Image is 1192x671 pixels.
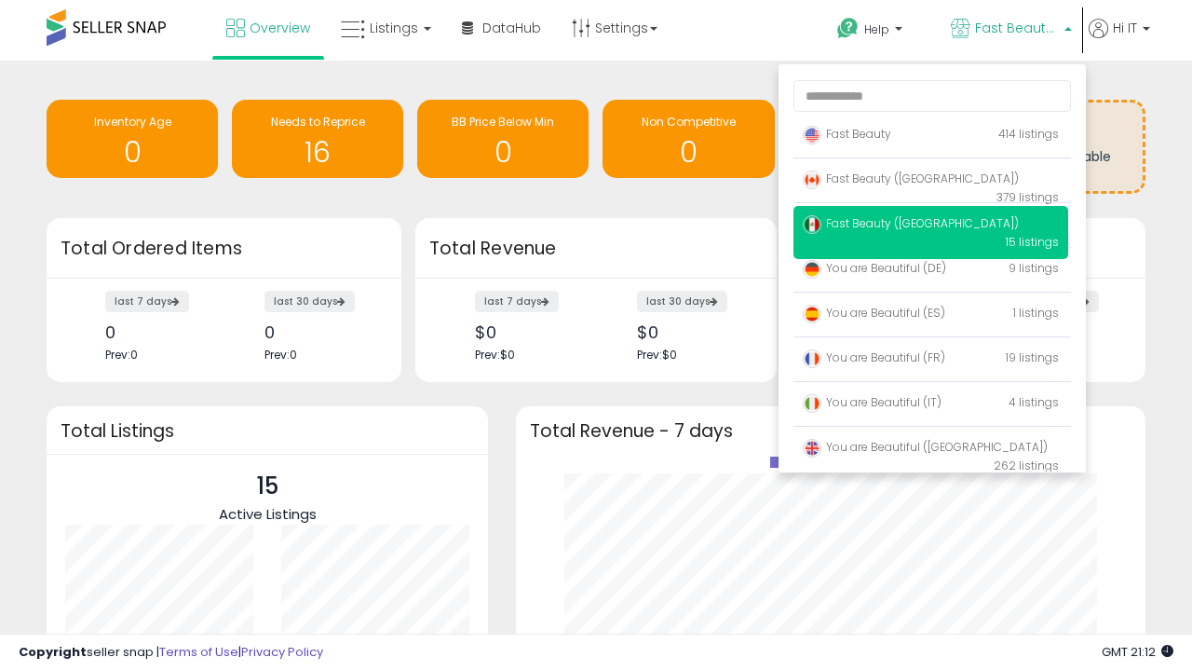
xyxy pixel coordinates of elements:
h1: 0 [612,137,765,168]
span: You are Beautiful (IT) [803,394,941,410]
span: You are Beautiful (DE) [803,260,946,276]
span: Fast Beauty ([GEOGRAPHIC_DATA]) [975,19,1059,37]
h3: Total Ordered Items [61,236,387,262]
img: italy.png [803,394,821,413]
span: DataHub [482,19,541,37]
span: 414 listings [998,126,1059,142]
span: Hi IT [1113,19,1137,37]
div: $0 [637,322,744,342]
h1: 0 [56,137,209,168]
img: canada.png [803,171,821,189]
img: usa.png [803,126,821,144]
span: Help [864,21,889,37]
span: Fast Beauty [803,126,891,142]
strong: Copyright [19,643,87,661]
label: last 7 days [105,291,189,312]
span: You are Beautiful (ES) [803,305,945,321]
span: Prev: 0 [105,347,138,363]
a: BB Price Below Min 0 [417,100,589,178]
span: BB Price Below Min [452,114,554,130]
a: Help [822,3,934,61]
span: Listings [370,19,418,37]
span: 2025-09-8 21:12 GMT [1102,643,1173,661]
label: last 7 days [475,291,559,312]
div: 0 [264,322,369,342]
img: uk.png [803,439,821,458]
img: mexico.png [803,215,821,234]
span: 4 listings [1009,394,1059,410]
span: You are Beautiful (FR) [803,349,945,365]
h3: Total Revenue [429,236,763,262]
span: You are Beautiful ([GEOGRAPHIC_DATA]) [803,439,1048,455]
a: Terms of Use [159,643,238,661]
img: spain.png [803,305,821,323]
a: Hi IT [1089,19,1150,61]
div: seller snap | | [19,644,323,662]
span: Needs to Reprice [271,114,365,130]
span: Prev: $0 [637,347,677,363]
span: 9 listings [1009,260,1059,276]
a: Needs to Reprice 16 [232,100,403,178]
span: Inventory Age [94,114,171,130]
span: Prev: 0 [264,347,297,363]
label: last 30 days [637,291,727,312]
a: Privacy Policy [241,643,323,661]
span: 1 listings [1013,305,1059,321]
img: france.png [803,349,821,368]
p: 15 [219,469,317,504]
span: Fast Beauty ([GEOGRAPHIC_DATA]) [803,171,1019,186]
span: Non Competitive [642,114,736,130]
h1: 16 [241,137,394,168]
a: Non Competitive 0 [603,100,774,178]
span: 262 listings [994,458,1059,473]
span: Overview [250,19,310,37]
a: Inventory Age 0 [47,100,218,178]
img: germany.png [803,260,821,279]
h3: Total Listings [61,424,474,438]
span: Active Listings [219,504,317,524]
span: 15 listings [1006,234,1059,250]
span: 379 listings [996,189,1059,205]
h3: Total Revenue - 7 days [530,424,1131,438]
span: Fast Beauty ([GEOGRAPHIC_DATA]) [803,215,1019,231]
i: Get Help [836,17,860,40]
span: 19 listings [1006,349,1059,365]
label: last 30 days [264,291,355,312]
span: Prev: $0 [475,347,515,363]
div: $0 [475,322,582,342]
h1: 0 [427,137,579,168]
div: 0 [105,322,210,342]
